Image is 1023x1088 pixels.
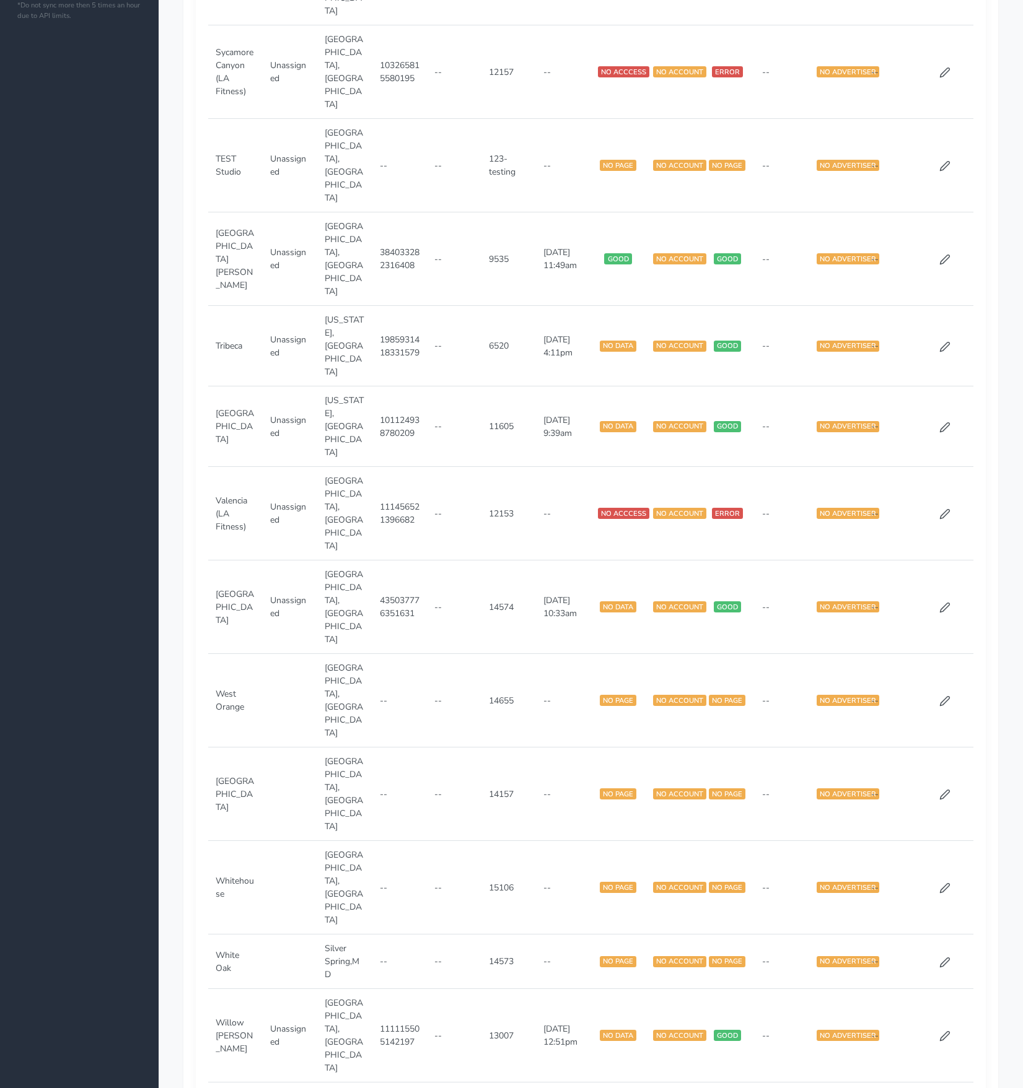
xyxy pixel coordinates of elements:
[709,882,745,893] span: NO PAGE
[427,560,481,654] td: --
[755,934,809,989] td: --
[263,467,317,560] td: Unassigned
[536,386,591,467] td: [DATE] 9:39am
[427,989,481,1082] td: --
[372,560,427,654] td: 435037776351631
[536,989,591,1082] td: [DATE] 12:51pm
[817,160,879,171] span: NO ADVERTISER
[208,747,263,841] td: [GEOGRAPHIC_DATA]
[481,467,536,560] td: 12153
[481,386,536,467] td: 11605
[817,956,879,967] span: NO ADVERTISER
[481,212,536,306] td: 9535
[208,467,263,560] td: Valencia (LA Fitness)
[817,601,879,612] span: NO ADVERTISER
[372,841,427,934] td: --
[208,654,263,747] td: West Orange
[653,421,706,432] span: NO ACCOUNT
[263,212,317,306] td: Unassigned
[755,989,809,1082] td: --
[653,956,706,967] span: NO ACCOUNT
[864,467,918,560] td: --
[208,386,263,467] td: [GEOGRAPHIC_DATA]
[536,119,591,212] td: --
[714,601,741,612] span: GOOD
[864,841,918,934] td: --
[427,841,481,934] td: --
[481,841,536,934] td: 15106
[755,560,809,654] td: --
[755,25,809,119] td: --
[709,695,745,706] span: NO PAGE
[317,560,372,654] td: [GEOGRAPHIC_DATA],[GEOGRAPHIC_DATA]
[817,341,879,352] span: NO ADVERTISER
[317,467,372,560] td: [GEOGRAPHIC_DATA],[GEOGRAPHIC_DATA]
[600,1030,636,1041] span: NO DATA
[600,956,636,967] span: NO PAGE
[653,601,706,612] span: NO ACCOUNT
[372,25,427,119] td: 103265815580195
[208,119,263,212] td: TEST Studio
[427,25,481,119] td: --
[864,119,918,212] td: --
[817,695,879,706] span: NO ADVERTISER
[372,989,427,1082] td: 111115505142197
[714,421,741,432] span: GOOD
[817,882,879,893] span: NO ADVERTISER
[709,788,745,799] span: NO PAGE
[653,695,706,706] span: NO ACCOUNT
[536,654,591,747] td: --
[817,253,879,264] span: NO ADVERTISER
[653,160,706,171] span: NO ACCOUNT
[372,386,427,467] td: 101124938780209
[427,212,481,306] td: --
[600,160,636,171] span: NO PAGE
[317,989,372,1082] td: [GEOGRAPHIC_DATA],[GEOGRAPHIC_DATA]
[864,306,918,386] td: --
[372,467,427,560] td: 111456521396682
[263,560,317,654] td: Unassigned
[372,934,427,989] td: --
[317,386,372,467] td: [US_STATE],[GEOGRAPHIC_DATA]
[653,66,706,77] span: NO ACCOUNT
[653,788,706,799] span: NO ACCOUNT
[653,1030,706,1041] span: NO ACCOUNT
[536,306,591,386] td: [DATE] 4:11pm
[604,253,631,264] span: GOOD
[317,654,372,747] td: [GEOGRAPHIC_DATA],[GEOGRAPHIC_DATA]
[17,1,141,22] small: *Do not sync more then 5 times an hour due to API limits.
[536,841,591,934] td: --
[712,508,743,519] span: ERROR
[864,747,918,841] td: --
[817,1030,879,1041] span: NO ADVERTISER
[600,601,636,612] span: NO DATA
[481,989,536,1082] td: 13007
[755,386,809,467] td: --
[712,66,743,77] span: ERROR
[372,747,427,841] td: --
[755,306,809,386] td: --
[709,956,745,967] span: NO PAGE
[653,341,706,352] span: NO ACCOUNT
[536,934,591,989] td: --
[755,747,809,841] td: --
[600,341,636,352] span: NO DATA
[372,654,427,747] td: --
[208,989,263,1082] td: Willow [PERSON_NAME]
[755,119,809,212] td: --
[714,253,741,264] span: GOOD
[317,212,372,306] td: [GEOGRAPHIC_DATA],[GEOGRAPHIC_DATA]
[208,560,263,654] td: [GEOGRAPHIC_DATA]
[864,989,918,1082] td: --
[817,421,879,432] span: NO ADVERTISER
[481,119,536,212] td: 123-testing
[864,654,918,747] td: --
[427,467,481,560] td: --
[536,560,591,654] td: [DATE] 10:33am
[600,882,636,893] span: NO PAGE
[372,212,427,306] td: 384033282316408
[427,119,481,212] td: --
[208,306,263,386] td: Tribeca
[653,508,706,519] span: NO ACCOUNT
[208,25,263,119] td: Sycamore Canyon (LA Fitness)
